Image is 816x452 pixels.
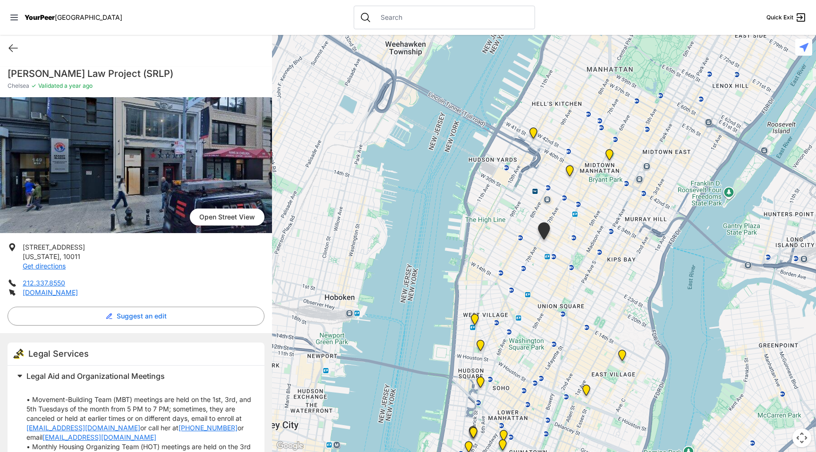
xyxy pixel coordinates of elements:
div: Manhattan Civil Courthouse [498,430,510,445]
div: Manhattan [467,427,479,442]
img: Google [274,440,306,452]
a: YourPeer[GEOGRAPHIC_DATA] [25,15,122,20]
a: 212.337.8550 [23,279,65,287]
span: [US_STATE] [23,252,59,260]
span: Legal Aid and Organizational Meetings [26,371,165,381]
span: a year ago [63,82,93,89]
a: Open this area in Google Maps (opens a new window) [274,440,306,452]
h1: [PERSON_NAME] Law Project (SRLP) [8,67,264,80]
div: University Community Social Services (UCSS) [580,385,592,400]
input: Search [375,13,529,22]
span: Suggest an edit [117,311,167,321]
div: New York [527,127,539,142]
span: Quick Exit [766,14,793,21]
a: [EMAIL_ADDRESS][DOMAIN_NAME] [42,433,156,442]
span: Open Street View [190,209,264,226]
span: ✓ [31,82,36,90]
a: [EMAIL_ADDRESS][DOMAIN_NAME] [26,423,140,433]
a: [DOMAIN_NAME] [23,288,78,296]
span: YourPeer [25,13,55,21]
span: , [59,252,61,260]
a: Quick Exit [766,12,807,23]
span: Validated [38,82,63,89]
div: Main Location, SoHo, DYCD Youth Drop-in Center [475,377,486,392]
div: Art and Acceptance LGBTQIA2S+ Program [469,314,481,329]
span: 10011 [63,252,80,260]
span: Legal Services [28,349,89,359]
button: Map camera controls [792,428,811,447]
span: Chelsea [8,82,29,90]
a: Get directions [23,262,66,270]
span: [STREET_ADDRESS] [23,243,85,251]
button: Suggest an edit [8,307,264,326]
span: [GEOGRAPHIC_DATA] [55,13,122,21]
a: [PHONE_NUMBER] [178,423,238,433]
